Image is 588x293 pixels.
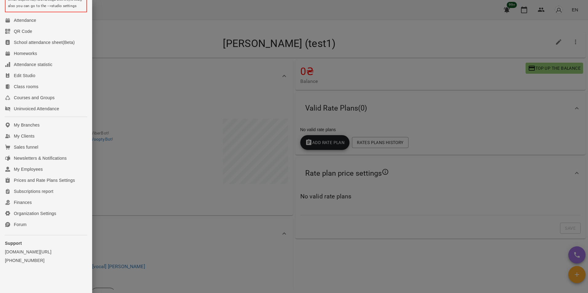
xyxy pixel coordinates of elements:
div: Edit Studio [14,72,35,79]
div: Forum [14,221,26,228]
div: Finances [14,199,32,205]
div: Homeworks [14,50,37,57]
div: School attendance sheet(Beta) [14,39,75,45]
div: My Clients [14,133,34,139]
a: [DOMAIN_NAME][URL] [5,249,87,255]
div: My Branches [14,122,40,128]
div: Prices and Rate Plans Settings [14,177,75,183]
div: QR Code [14,28,32,34]
div: Attendance [14,17,36,23]
div: Subscriptions report [14,188,53,194]
div: My Employees [14,166,43,172]
div: Organization Settings [14,210,56,217]
div: Uninvoiced Attendance [14,106,59,112]
p: Support [5,240,87,246]
a: [PHONE_NUMBER] [5,257,87,264]
div: Newsletters & Notifications [14,155,67,161]
div: Sales funnel [14,144,38,150]
a: studio settings [51,4,77,8]
div: Class rooms [14,84,38,90]
div: Attendance statistic [14,61,52,68]
div: Courses and Groups [14,95,55,101]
